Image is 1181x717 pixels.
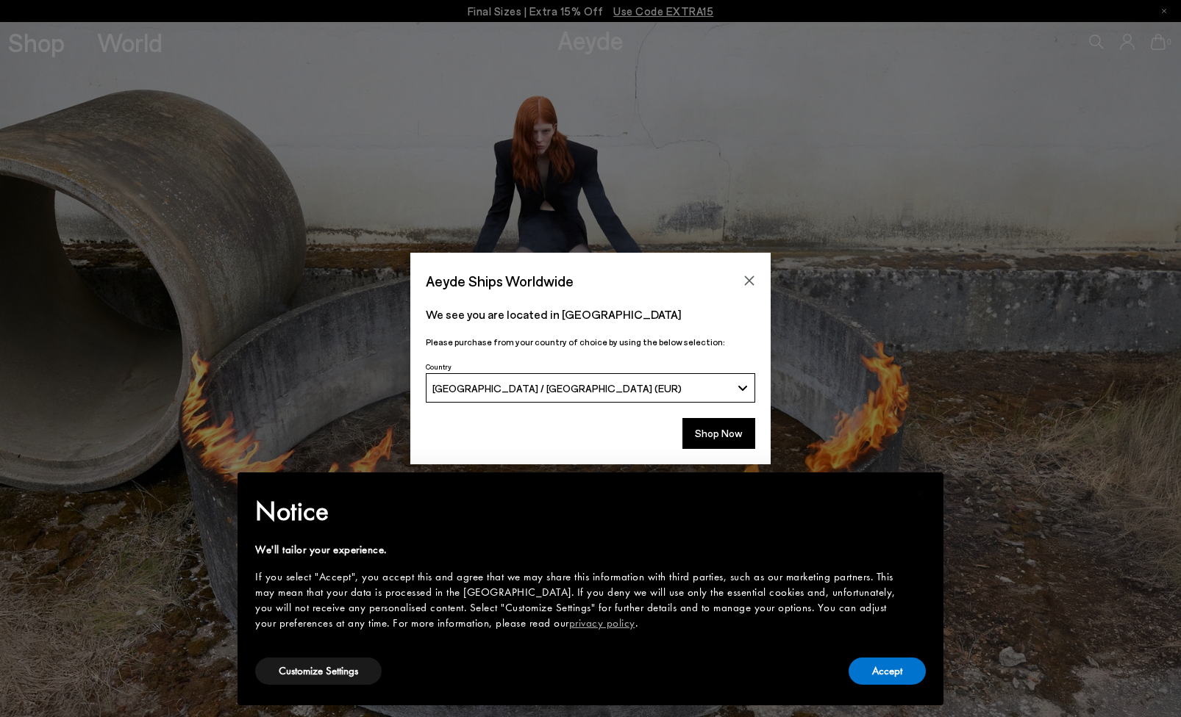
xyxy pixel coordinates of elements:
a: privacy policy [569,616,635,630]
p: We see you are located in [GEOGRAPHIC_DATA] [426,306,755,323]
button: Close [738,270,760,292]
span: × [916,483,925,505]
div: We'll tailor your experience. [255,542,902,558]
span: [GEOGRAPHIC_DATA] / [GEOGRAPHIC_DATA] (EUR) [432,382,682,394]
button: Customize Settings [255,657,382,685]
button: Shop Now [682,418,755,449]
span: Aeyde Ships Worldwide [426,268,574,294]
div: If you select "Accept", you accept this and agree that we may share this information with third p... [255,569,902,631]
h2: Notice [255,492,902,530]
button: Accept [849,657,926,685]
button: Close this notice [902,477,938,512]
p: Please purchase from your country of choice by using the below selection: [426,335,755,349]
span: Country [426,362,452,371]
